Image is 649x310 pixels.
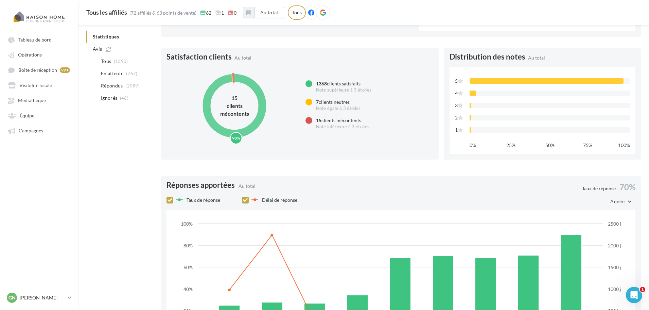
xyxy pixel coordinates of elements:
div: 3 [455,102,464,109]
span: Équipe [20,113,34,118]
text: 60% [183,264,193,270]
div: clients mécontents [316,117,370,124]
a: Gn [PERSON_NAME] [5,291,73,304]
div: clients satisfaits [316,80,372,87]
span: 0 [228,10,236,16]
span: 25% [506,142,515,149]
button: Au total [243,7,284,18]
button: Au total [255,7,284,18]
div: 99+ [60,67,70,73]
div: clients neutres [316,99,361,105]
div: 100% [590,142,630,149]
span: 1 [215,10,224,16]
span: Gn [8,294,16,301]
span: Visibilité locale [19,82,52,88]
a: Médiathèque [4,94,74,106]
text: 1000 j [608,286,621,292]
span: (267) [126,71,138,76]
span: Médiathèque [18,98,46,103]
div: (72 affiliés & 63 points de vente) [129,10,196,16]
span: Au total [239,183,256,189]
span: 7 [316,99,319,105]
div: 4 [455,90,464,97]
text: 2500 j [608,221,621,227]
span: 1 [640,287,645,292]
div: Tous les affiliés [86,9,127,15]
div: 5 [455,78,464,84]
span: (1390) [114,59,128,64]
a: Boîte de réception 99+ [4,64,74,76]
div: 15 [214,94,255,102]
a: Visibilité locale [4,79,74,91]
span: 15 [316,117,321,123]
a: Équipe [4,109,74,121]
span: Opérations [18,52,42,58]
span: Avis [93,46,102,52]
span: Ignorés [101,95,117,101]
div: 0% [470,142,510,149]
span: Boîte de réception [18,67,57,73]
span: Répondus [101,82,123,89]
div: Note égale à 3 étoiles [316,105,361,112]
text: 2000 j [608,243,621,248]
div: Note inférieure à 3 étoiles [316,124,370,130]
p: [PERSON_NAME] [20,294,65,301]
div: Tous [288,5,306,20]
div: Note supérieure à 3 étoiles [316,87,372,93]
span: Au total [234,54,251,61]
button: Année [605,196,635,207]
span: Tous [101,58,111,65]
span: Taux de réponse [187,197,220,203]
a: Tableau de bord [4,33,74,46]
span: Distribution des notes [450,53,525,61]
span: (1089) [125,83,140,88]
a: Campagnes [4,124,74,136]
text: 80% [183,243,193,248]
span: Campagnes [19,128,43,134]
span: 1368 [316,81,327,86]
span: 75% [583,142,592,149]
span: 70% [619,182,635,192]
div: 1 [455,127,464,133]
text: 40% [183,286,193,292]
span: Taux de réponse [582,185,616,191]
span: (46) [120,95,128,101]
span: 62 [200,10,211,16]
span: Réponses apportées [166,181,235,189]
a: Opérations [4,48,74,61]
span: Au total [528,54,545,61]
div: clients mécontents [214,102,255,117]
text: 98% [232,135,240,141]
span: 50% [545,142,555,149]
span: Année [610,198,625,204]
span: Délai de réponse [262,197,297,203]
text: 1500 j [608,264,621,270]
span: En attente [101,70,124,77]
span: Tableau de bord [18,37,52,43]
text: 100% [181,221,193,227]
iframe: Intercom live chat [626,287,642,303]
div: 2 [455,114,464,121]
span: Satisfaction clients [166,53,232,61]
